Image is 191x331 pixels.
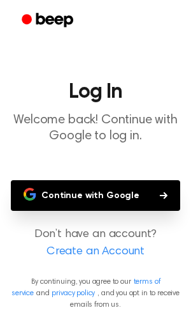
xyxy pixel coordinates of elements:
[13,8,85,33] a: Beep
[10,82,181,102] h1: Log In
[13,243,178,261] a: Create an Account
[10,112,181,144] p: Welcome back! Continue with Google to log in.
[10,226,181,261] p: Don’t have an account?
[52,289,95,297] a: privacy policy
[11,180,180,211] button: Continue with Google
[10,276,181,311] p: By continuing, you agree to our and , and you opt in to receive emails from us.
